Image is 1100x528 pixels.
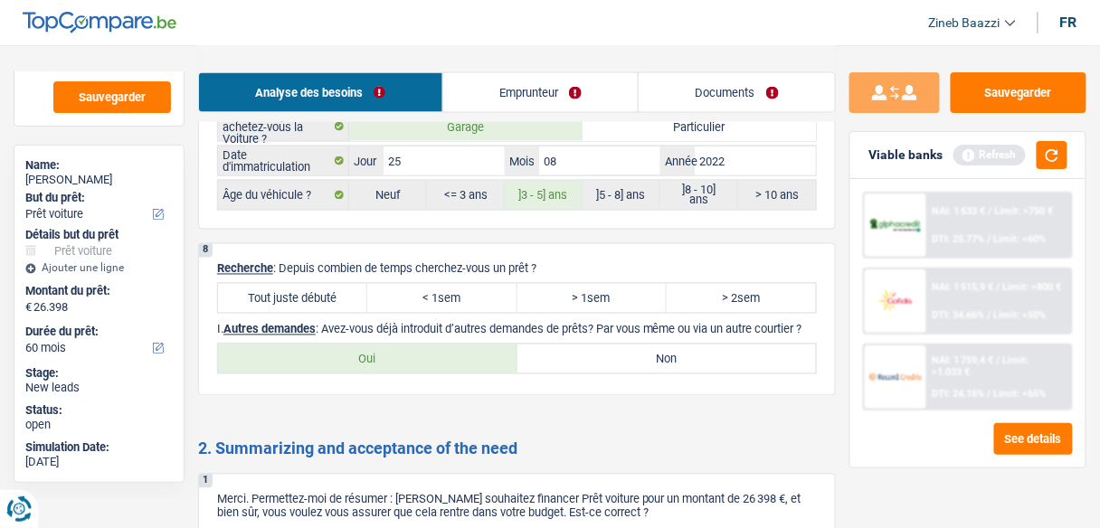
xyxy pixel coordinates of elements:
[994,309,1047,321] span: Limit: <50%
[933,354,1029,378] span: Limit: >1.033 €
[933,309,985,321] span: DTI: 34.66%
[218,112,349,141] label: Auprès de qui achetez-vous la Voiture ?
[1060,14,1077,31] div: fr
[199,73,442,112] a: Analyse des besoins
[79,91,146,103] span: Sauvegarder
[1003,281,1062,293] span: Limit: >800 €
[25,381,173,395] div: New leads
[25,261,173,274] div: Ajouter une ligne
[994,423,1073,455] button: See details
[517,284,667,313] label: > 1sem
[539,146,660,175] input: MM
[994,233,1047,245] span: Limit: <60%
[933,354,994,366] span: NAI: 1 759,4 €
[953,145,1026,165] div: Refresh
[25,403,173,418] div: Status:
[505,181,583,210] label: ]3 - 5] ans
[217,262,273,276] span: Recherche
[738,181,816,210] label: > 10 ans
[951,72,1086,113] button: Sauvegarder
[929,15,1000,31] span: Zineb Baazzi
[218,344,517,373] label: Oui
[989,205,992,217] span: /
[25,418,173,432] div: open
[933,281,994,293] span: NAI: 1 515,9 €
[994,388,1047,400] span: Limit: <65%
[217,493,817,520] p: Merci. Permettez-moi de résumer : [PERSON_NAME] souhaitez financer Prêt voiture pour un montant d...
[667,284,816,313] label: > 2sem
[25,284,169,298] label: Montant du prêt:
[988,388,991,400] span: /
[505,146,539,175] label: Mois
[933,388,985,400] span: DTI: 24.16%
[199,244,213,258] div: 8
[427,181,505,210] label: <= 3 ans
[223,323,316,336] span: Autres demandes
[933,233,985,245] span: DTI: 25.77%
[53,81,171,113] button: Sauvegarder
[660,146,695,175] label: Année
[25,300,32,315] span: €
[25,158,173,173] div: Name:
[933,205,986,217] span: NAI: 1 633 €
[199,475,213,488] div: 1
[218,284,367,313] label: Tout juste débuté
[997,354,1000,366] span: /
[23,12,176,33] img: TopCompare Logo
[218,146,349,175] label: Date d'immatriculation
[25,191,169,205] label: But du prêt:
[869,288,922,314] img: Cofidis
[349,112,583,141] label: Garage
[997,281,1000,293] span: /
[660,181,738,210] label: ]8 - 10] ans
[25,228,173,242] div: Détails but du prêt
[384,146,505,175] input: JJ
[639,73,835,112] a: Documents
[583,181,660,210] label: ]5 - 8] ans
[25,455,173,469] div: [DATE]
[218,181,349,210] label: Âge du véhicule ?
[367,284,517,313] label: < 1sem
[988,309,991,321] span: /
[443,73,639,112] a: Emprunteur
[25,440,173,455] div: Simulation Date:
[869,217,922,233] img: AlphaCredit
[517,344,817,373] label: Non
[198,439,836,459] h2: 2. Summarizing and acceptance of the need
[988,233,991,245] span: /
[583,112,816,141] label: Particulier
[695,146,816,175] input: AAAA
[217,323,817,336] p: I. : Avez-vous déjà introduit d’autres demandes de prêts? Par vous même ou via un autre courtier ?
[349,181,427,210] label: Neuf
[995,205,1054,217] span: Limit: >750 €
[869,363,922,390] img: Record Credits
[915,8,1016,38] a: Zineb Baazzi
[25,325,169,339] label: Durée du prêt:
[217,262,817,276] p: : Depuis combien de temps cherchez-vous un prêt ?
[25,366,173,381] div: Stage:
[868,147,943,163] div: Viable banks
[25,173,173,187] div: [PERSON_NAME]
[349,146,384,175] label: Jour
